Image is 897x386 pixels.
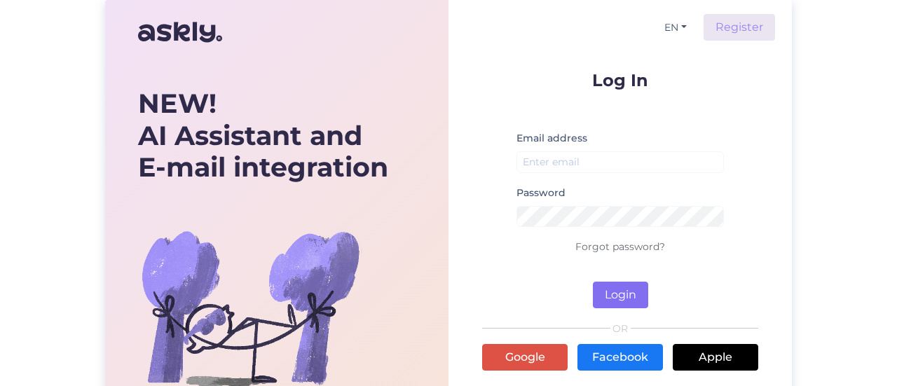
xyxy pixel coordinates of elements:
[610,324,631,333] span: OR
[593,282,648,308] button: Login
[659,18,692,38] button: EN
[138,15,222,49] img: Askly
[575,240,665,253] a: Forgot password?
[516,186,566,200] label: Password
[482,344,568,371] a: Google
[482,71,758,89] p: Log In
[138,88,388,184] div: AI Assistant and E-mail integration
[577,344,663,371] a: Facebook
[138,87,217,120] b: NEW!
[516,151,724,173] input: Enter email
[704,14,775,41] a: Register
[516,131,587,146] label: Email address
[673,344,758,371] a: Apple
